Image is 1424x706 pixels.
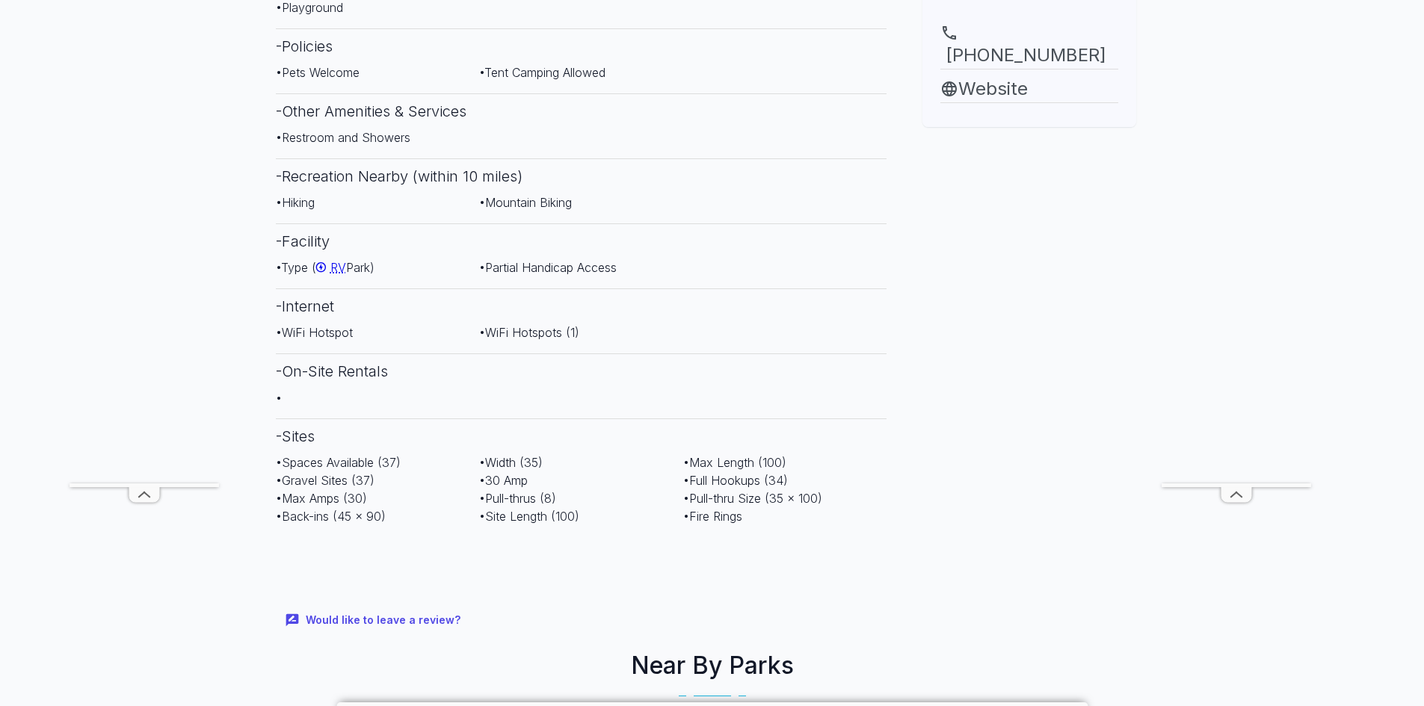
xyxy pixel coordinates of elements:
span: • [276,390,282,405]
h3: - On-Site Rentals [276,353,887,388]
a: [PHONE_NUMBER] [940,24,1118,69]
span: • Partial Handicap Access [479,260,617,275]
span: • Mountain Biking [479,195,572,210]
a: Website [940,75,1118,102]
span: • Max Amps (30) [276,491,367,506]
a: RV [316,260,346,275]
span: • Restroom and Showers [276,130,410,145]
span: • WiFi Hotspots (1) [479,325,579,340]
iframe: Advertisement [276,537,887,604]
iframe: Advertisement [70,35,219,483]
h3: - Internet [276,288,887,323]
h3: - Sites [276,418,887,453]
span: • Spaces Available (37) [276,455,401,470]
span: • Gravel Sites (37) [276,473,375,488]
span: • Type ( Park) [276,260,375,275]
span: • Pets Welcome [276,65,360,80]
span: • Pull-thrus (8) [479,491,556,506]
button: Would like to leave a review? [276,604,472,637]
span: • WiFi Hotspot [276,325,353,340]
span: • Full Hookups (34) [683,473,788,488]
h3: - Facility [276,223,887,258]
span: • Fire Rings [683,509,742,524]
span: • Width (35) [479,455,543,470]
span: RV [330,260,346,275]
span: • Pull-thru Size (35 x 100) [683,491,822,506]
h2: Near By Parks [264,648,1161,684]
h3: - Policies [276,28,887,64]
h3: - Other Amenities & Services [276,93,887,128]
h3: - Recreation Nearby (within 10 miles) [276,158,887,193]
span: • Hiking [276,195,315,210]
span: • 30 Amp [479,473,528,488]
span: • Max Length (100) [683,455,786,470]
span: • Tent Camping Allowed [479,65,605,80]
span: • Site Length (100) [479,509,579,524]
span: • Back-ins (45 x 90) [276,509,386,524]
iframe: Advertisement [1162,35,1311,483]
iframe: Advertisement [904,127,1154,314]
